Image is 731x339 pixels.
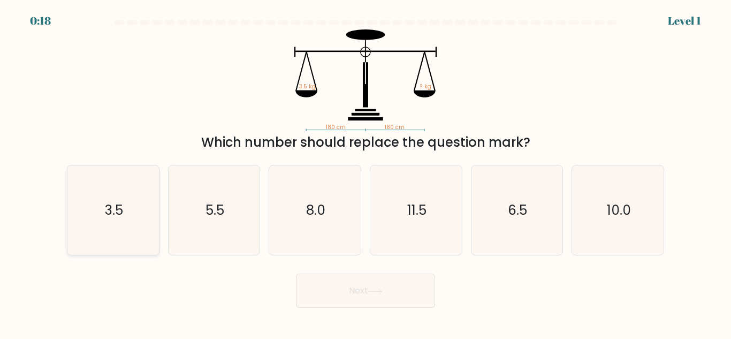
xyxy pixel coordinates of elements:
[668,13,701,29] div: Level 1
[306,201,325,220] text: 8.0
[296,274,435,308] button: Next
[385,123,405,131] tspan: 180 cm
[607,201,631,220] text: 10.0
[105,201,123,220] text: 3.5
[508,201,528,220] text: 6.5
[420,82,431,91] tspan: ? kg
[205,201,224,220] text: 5.5
[326,123,346,131] tspan: 180 cm
[407,201,427,220] text: 11.5
[30,13,51,29] div: 0:18
[73,133,658,152] div: Which number should replace the question mark?
[299,82,316,91] tspan: 3.5 kg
